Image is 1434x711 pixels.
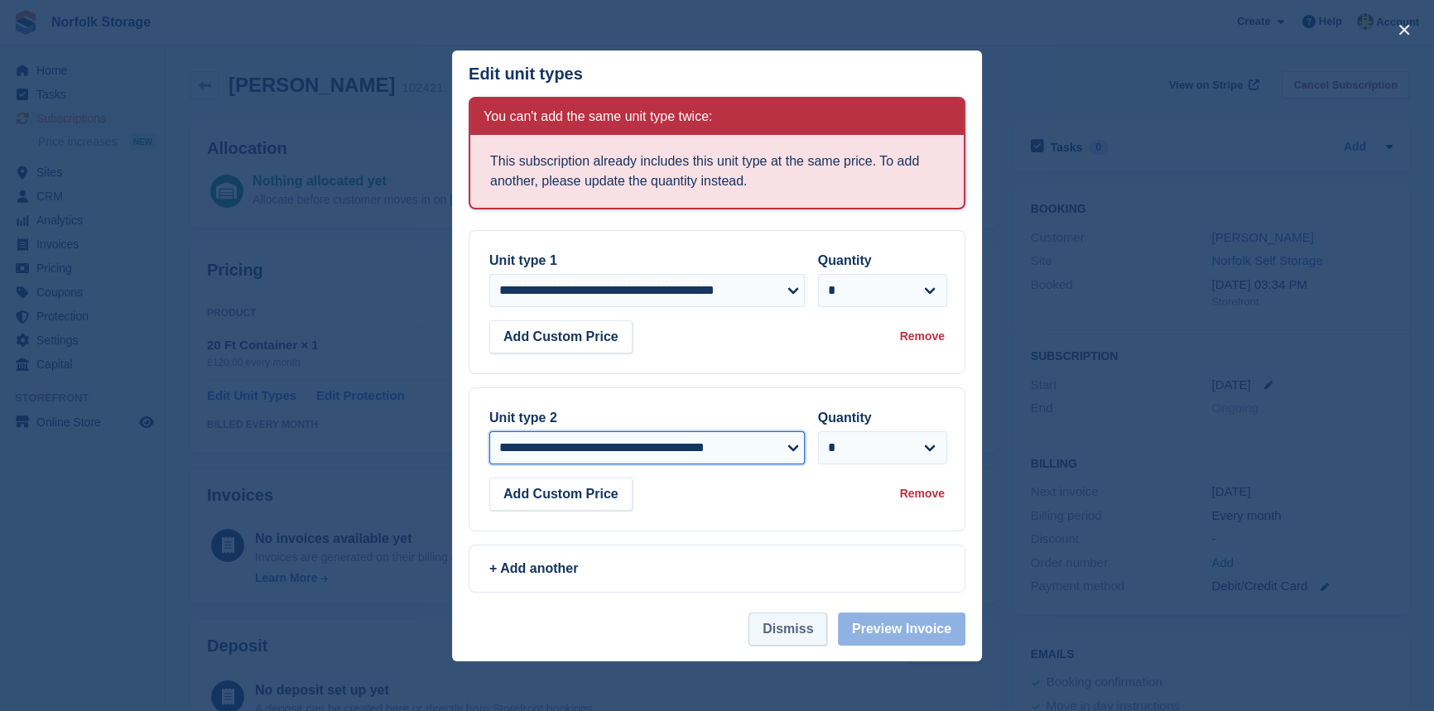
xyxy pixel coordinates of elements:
[818,411,872,425] label: Quantity
[818,253,872,267] label: Quantity
[489,411,557,425] label: Unit type 2
[1391,17,1417,43] button: close
[900,328,945,345] div: Remove
[489,320,633,353] button: Add Custom Price
[838,613,965,646] button: Preview Invoice
[469,65,583,84] p: Edit unit types
[489,478,633,511] button: Add Custom Price
[489,253,557,267] label: Unit type 1
[748,613,827,646] button: Dismiss
[490,151,944,191] li: This subscription already includes this unit type at the same price. To add another, please updat...
[469,545,965,593] a: + Add another
[900,485,945,502] div: Remove
[484,108,712,125] h2: You can't add the same unit type twice:
[489,559,945,579] div: + Add another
